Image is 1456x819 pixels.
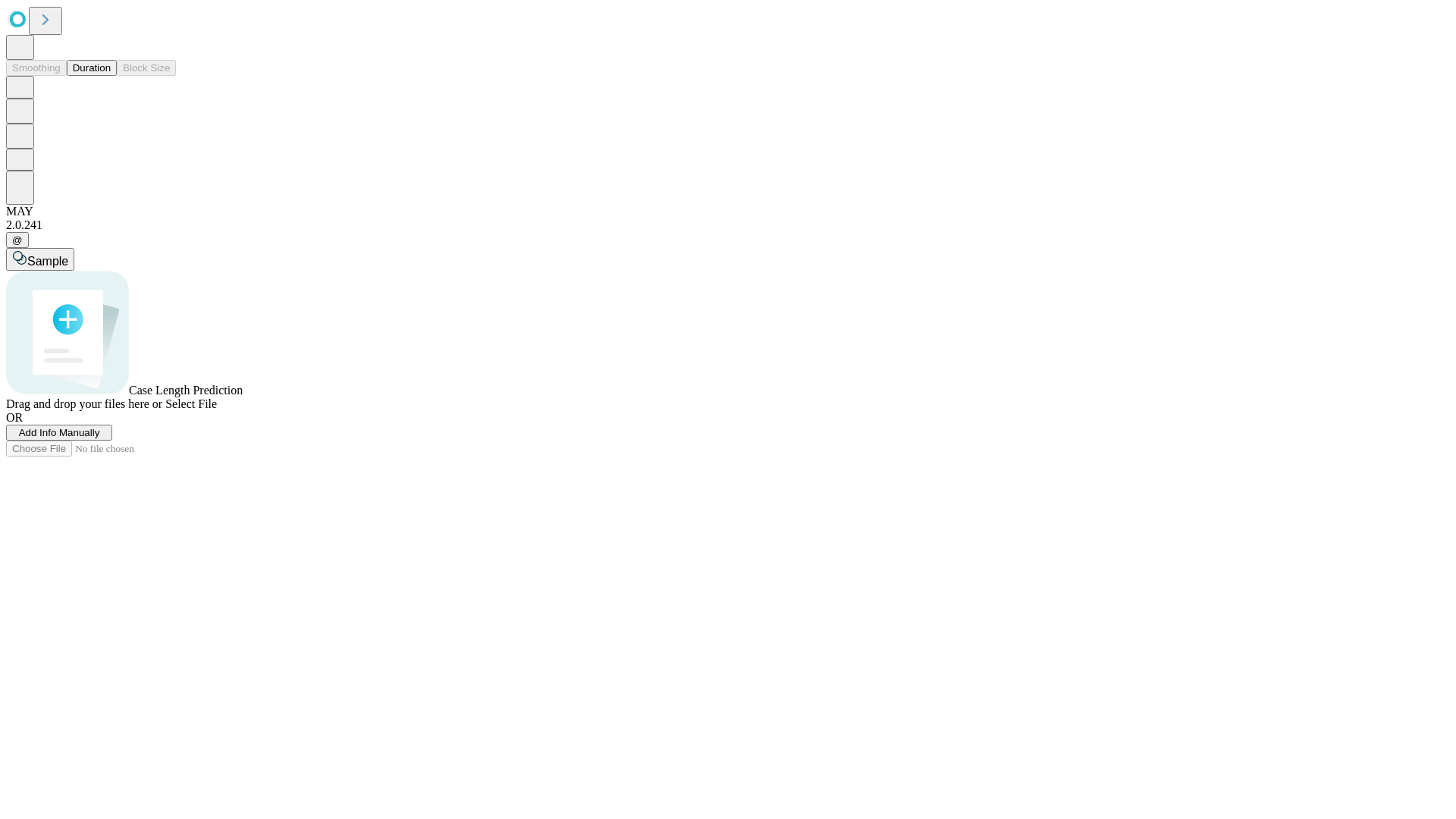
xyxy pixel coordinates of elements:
[19,427,100,438] span: Add Info Manually
[6,411,23,424] span: OR
[6,397,162,410] span: Drag and drop your files here or
[6,218,1450,232] div: 2.0.241
[6,205,1450,218] div: MAY
[27,255,68,268] span: Sample
[6,60,67,76] button: Smoothing
[6,248,74,271] button: Sample
[12,234,23,246] span: @
[67,60,117,76] button: Duration
[6,425,112,441] button: Add Info Manually
[117,60,176,76] button: Block Size
[129,384,243,397] span: Case Length Prediction
[165,397,217,410] span: Select File
[6,232,29,248] button: @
